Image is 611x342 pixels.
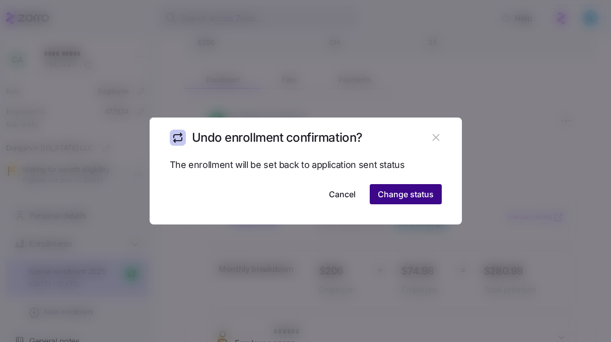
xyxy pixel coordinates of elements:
span: The enrollment will be set back to application sent status [170,158,405,173]
button: Cancel [321,184,364,204]
button: Change status [370,184,442,204]
span: Change status [378,188,434,200]
h1: Undo enrollment confirmation? [192,130,363,145]
span: Cancel [329,188,356,200]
